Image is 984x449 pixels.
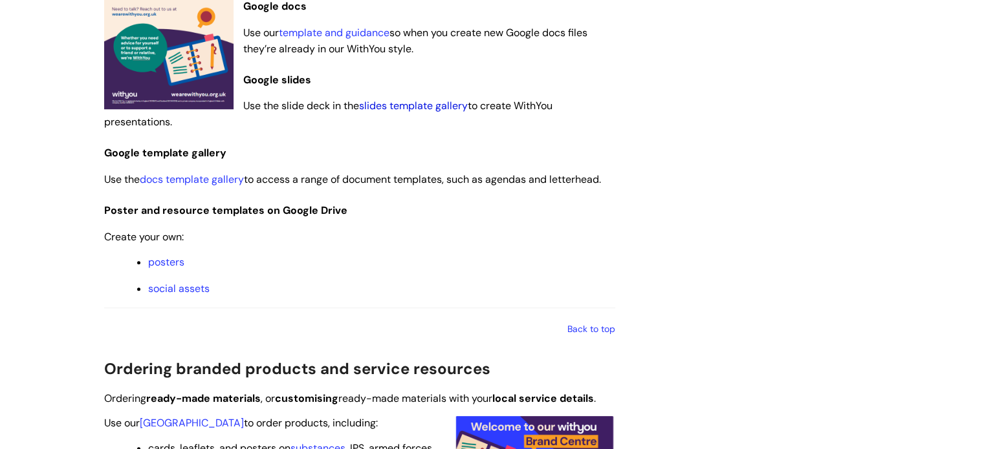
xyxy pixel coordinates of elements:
[104,172,601,186] span: Use the to access a range of document templates, such as agendas and letterhead.
[492,392,594,405] strong: local service details
[104,416,378,430] span: Use our to order products, including:
[104,204,347,217] span: Poster and resource templates on Google Drive
[140,172,244,186] a: docs template gallery
[104,99,552,129] span: Use the slide deck in the to create WithYou presentations.
[140,416,244,430] a: [GEOGRAPHIC_DATA]
[275,392,338,405] strong: customising
[104,392,596,405] span: Ordering , or ready-made materials with your .
[567,323,615,335] a: Back to top
[146,392,261,405] strong: ready-made materials
[104,359,490,379] span: Ordering branded products and service resources
[243,26,587,56] span: Use our so when you create new Google docs files they’re already in our WithYou style.
[148,282,210,295] a: social assets
[279,26,389,39] a: template and guidance
[359,99,468,112] a: slides template gallery
[243,73,311,87] span: Google slides
[104,230,184,244] span: Create your own:
[148,255,184,269] a: posters
[104,146,226,160] span: Google template gallery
